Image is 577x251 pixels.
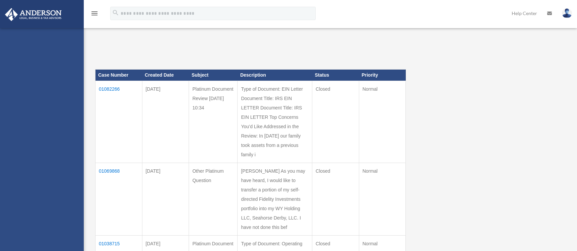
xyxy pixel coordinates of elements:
td: Type of Document: EIN Letter Document Title: IRS EIN LETTER Document Title: IRS EIN LETTER Top Co... [238,81,312,163]
td: [DATE] [142,163,189,236]
td: Normal [359,81,406,163]
td: [PERSON_NAME] As you may have heard, I would like to transfer a portion of my self-directed Fidel... [238,163,312,236]
th: Status [312,70,359,81]
td: Other Platinum Question [189,163,238,236]
td: Normal [359,163,406,236]
td: Closed [312,81,359,163]
i: menu [90,9,99,17]
img: User Pic [562,8,572,18]
td: 01082266 [95,81,142,163]
td: 01069868 [95,163,142,236]
th: Created Date [142,70,189,81]
th: Priority [359,70,406,81]
i: search [112,9,119,16]
td: Closed [312,163,359,236]
th: Description [238,70,312,81]
td: Platinum Document Review [DATE] 10:34 [189,81,238,163]
a: menu [90,12,99,17]
img: Anderson Advisors Platinum Portal [3,8,64,21]
th: Case Number [95,70,142,81]
th: Subject [189,70,238,81]
td: [DATE] [142,81,189,163]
